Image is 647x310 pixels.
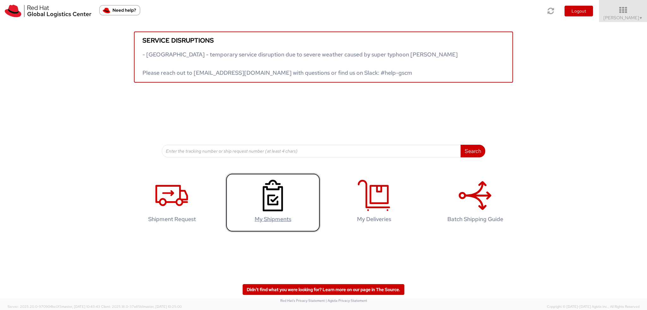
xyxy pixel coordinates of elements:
a: Red Hat's Privacy Statement [280,298,325,303]
h5: Service disruptions [142,37,505,44]
span: ▼ [639,15,643,20]
a: My Shipments [226,173,320,232]
span: Server: 2025.20.0-970904bc0f3 [8,304,100,309]
button: Search [461,145,485,157]
a: My Deliveries [327,173,421,232]
input: Enter the tracking number or ship request number (at least 4 chars) [162,145,461,157]
a: Service disruptions - [GEOGRAPHIC_DATA] - temporary service disruption due to severe weather caus... [134,32,513,83]
button: Logout [565,6,593,16]
span: [PERSON_NAME] [603,15,643,20]
button: Need help? [99,5,140,15]
a: | Agistix Privacy Statement [326,298,367,303]
span: master, [DATE] 10:25:00 [143,304,182,309]
h4: Shipment Request [131,216,213,222]
h4: Batch Shipping Guide [434,216,516,222]
span: master, [DATE] 10:43:43 [62,304,100,309]
a: Batch Shipping Guide [428,173,523,232]
span: Copyright © [DATE]-[DATE] Agistix Inc., All Rights Reserved [547,304,639,309]
h4: My Deliveries [333,216,415,222]
span: - [GEOGRAPHIC_DATA] - temporary service disruption due to severe weather caused by super typhoon ... [142,51,458,76]
h4: My Shipments [232,216,314,222]
img: rh-logistics-00dfa346123c4ec078e1.svg [5,5,91,17]
span: Client: 2025.18.0-37e85b1 [101,304,182,309]
a: Shipment Request [124,173,219,232]
a: Didn't find what you were looking for? Learn more on our page in The Source. [243,284,404,295]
